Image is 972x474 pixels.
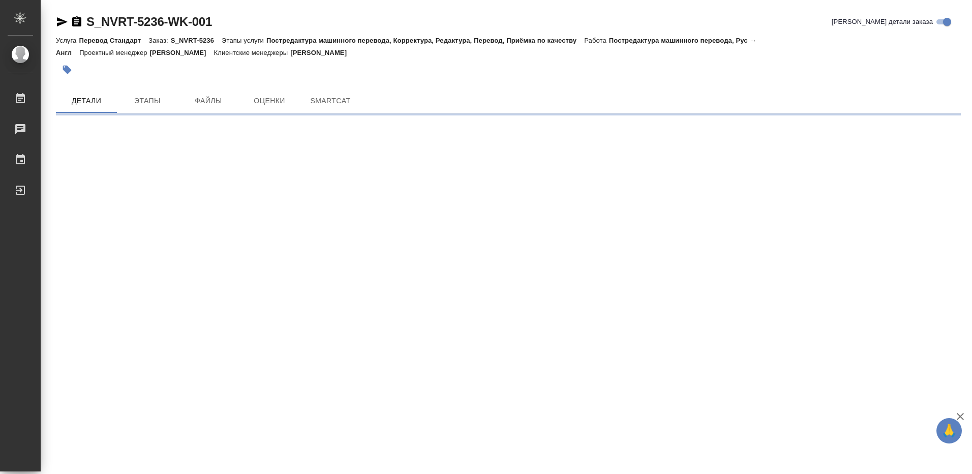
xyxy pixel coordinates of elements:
p: Услуга [56,37,79,44]
p: Заказ: [148,37,170,44]
button: Скопировать ссылку [71,16,83,28]
span: 🙏 [940,420,958,441]
button: Скопировать ссылку для ЯМессенджера [56,16,68,28]
p: [PERSON_NAME] [150,49,214,56]
span: Оценки [245,95,294,107]
span: Этапы [123,95,172,107]
span: SmartCat [306,95,355,107]
span: Файлы [184,95,233,107]
p: Перевод Стандарт [79,37,148,44]
span: Детали [62,95,111,107]
p: [PERSON_NAME] [290,49,354,56]
button: 🙏 [936,418,962,443]
p: Клиентские менеджеры [214,49,291,56]
span: [PERSON_NAME] детали заказа [832,17,933,27]
p: Работа [584,37,609,44]
p: S_NVRT-5236 [171,37,222,44]
p: Этапы услуги [222,37,266,44]
a: S_NVRT-5236-WK-001 [86,15,212,28]
button: Добавить тэг [56,58,78,81]
p: Проектный менеджер [79,49,149,56]
p: Постредактура машинного перевода, Корректура, Редактура, Перевод, Приёмка по качеству [266,37,584,44]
